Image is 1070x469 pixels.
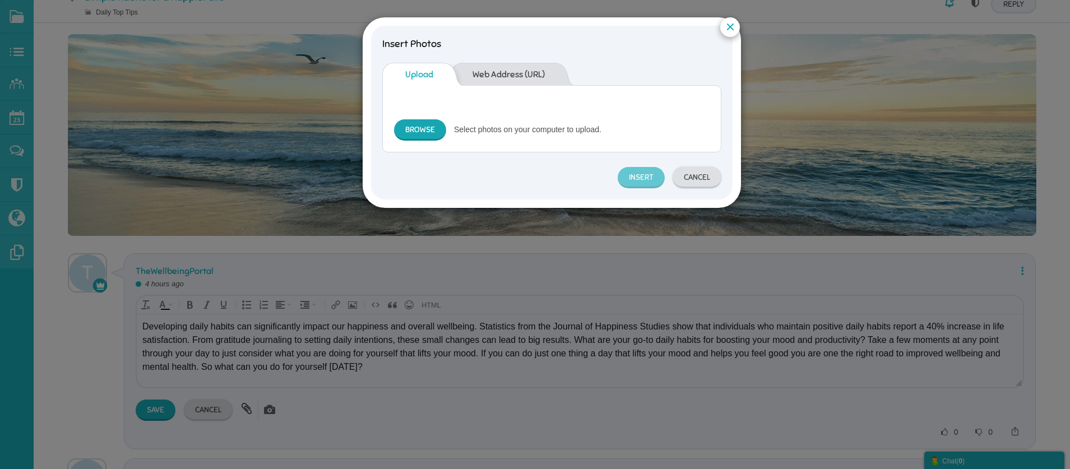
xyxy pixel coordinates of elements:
span: Select photos on your computer to upload. [454,125,601,134]
a: Cancel [673,167,721,188]
h4: Insert Photos [382,37,721,52]
button: × [720,17,740,37]
a: Upload [382,63,444,86]
div: Developing daily habits can significantly impact our happiness and overall wellbeing. Statistics ... [6,6,881,59]
a: Web Address (URL) [461,63,556,86]
a: Browse [394,119,446,141]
